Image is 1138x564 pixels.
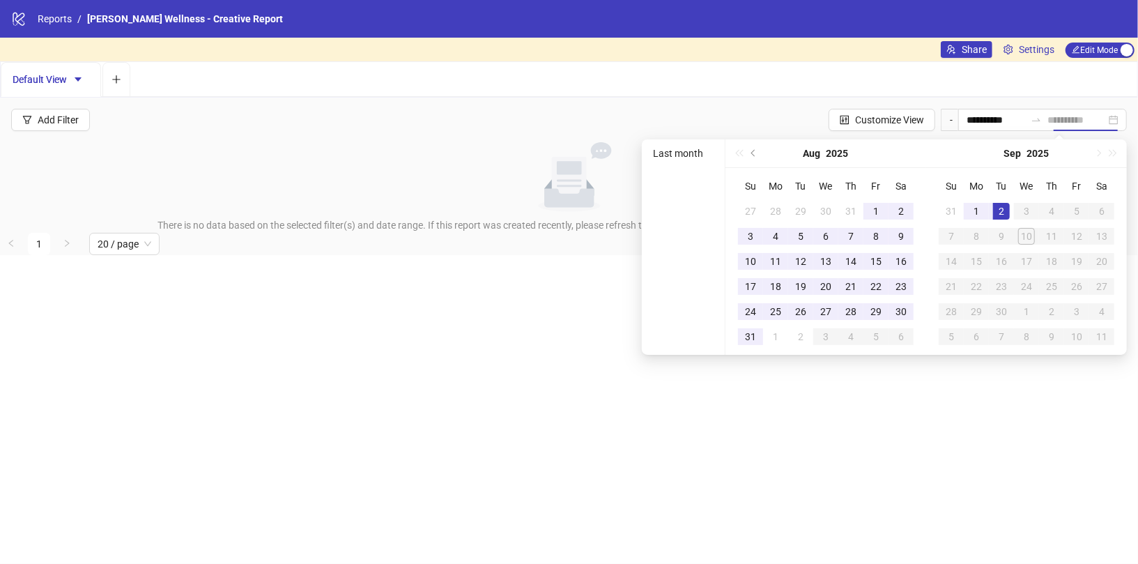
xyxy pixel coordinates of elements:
td: 2025-10-02 [1039,299,1064,324]
div: 4 [843,328,859,345]
td: 2025-09-06 [1089,199,1114,224]
td: 2025-09-21 [939,274,964,299]
td: 2025-07-27 [738,199,763,224]
div: 23 [993,278,1010,295]
td: 2025-09-01 [964,199,989,224]
th: Th [838,174,863,199]
td: 2025-08-06 [813,224,838,249]
td: 2025-09-04 [1039,199,1064,224]
span: Share [962,44,987,55]
div: 22 [968,278,985,295]
div: 18 [767,278,784,295]
div: 18 [1043,253,1060,270]
td: 2025-09-26 [1064,274,1089,299]
td: 2025-08-24 [738,299,763,324]
td: 2025-09-12 [1064,224,1089,249]
td: 2025-09-24 [1014,274,1039,299]
div: 7 [843,228,859,245]
div: 27 [1093,278,1110,295]
div: Add Filter [38,114,79,125]
div: 15 [968,253,985,270]
li: Next Page [56,233,78,255]
div: 1 [767,328,784,345]
td: 2025-09-18 [1039,249,1064,274]
td: 2025-10-06 [964,324,989,349]
span: plus [112,75,121,84]
span: right [63,239,71,247]
td: 2025-08-12 [788,249,813,274]
div: 28 [843,303,859,320]
button: Customize View [829,109,935,131]
th: Su [738,174,763,199]
td: 2025-08-08 [863,224,889,249]
div: 23 [893,278,909,295]
td: 2025-09-05 [863,324,889,349]
td: 2025-09-07 [939,224,964,249]
td: 2025-08-25 [763,299,788,324]
div: 20 [1093,253,1110,270]
div: 6 [1093,203,1110,220]
span: usergroup-add [946,45,956,54]
div: 22 [868,278,884,295]
div: 16 [893,253,909,270]
div: 20 [817,278,834,295]
span: filter [22,115,32,125]
th: Sa [889,174,914,199]
li: / [77,11,82,26]
td: 2025-10-04 [1089,299,1114,324]
li: 1 [28,233,50,255]
th: Tu [788,174,813,199]
div: 6 [893,328,909,345]
div: 8 [1018,328,1035,345]
td: 2025-08-20 [813,274,838,299]
th: Su [939,174,964,199]
th: Fr [863,174,889,199]
td: 2025-08-16 [889,249,914,274]
div: 1 [1018,303,1035,320]
div: 17 [1018,253,1035,270]
div: 9 [893,228,909,245]
td: 2025-09-28 [939,299,964,324]
td: 2025-08-23 [889,274,914,299]
div: 11 [767,253,784,270]
div: 10 [1068,328,1085,345]
td: 2025-07-28 [763,199,788,224]
td: 2025-09-03 [1014,199,1039,224]
th: Fr [1064,174,1089,199]
div: 10 [742,253,759,270]
th: Th [1039,174,1064,199]
div: 29 [868,303,884,320]
div: 3 [817,328,834,345]
td: 2025-08-14 [838,249,863,274]
div: - [941,109,958,131]
div: 2 [993,203,1010,220]
td: 2025-09-23 [989,274,1014,299]
td: 2025-08-22 [863,274,889,299]
div: 3 [742,228,759,245]
button: right [56,233,78,255]
td: 2025-08-27 [813,299,838,324]
div: 6 [817,228,834,245]
th: Mo [964,174,989,199]
td: 2025-08-01 [863,199,889,224]
td: 2025-08-30 [889,299,914,324]
div: 30 [817,203,834,220]
div: 4 [1043,203,1060,220]
div: 24 [1018,278,1035,295]
div: 12 [792,253,809,270]
div: 13 [817,253,834,270]
div: 9 [993,228,1010,245]
td: 2025-09-09 [989,224,1014,249]
td: 2025-10-01 [1014,299,1039,324]
th: Mo [763,174,788,199]
div: 14 [843,253,859,270]
td: 2025-08-17 [738,274,763,299]
div: 21 [943,278,960,295]
div: 19 [1068,253,1085,270]
th: We [813,174,838,199]
td: 2025-09-01 [763,324,788,349]
th: Tu [989,174,1014,199]
a: 1 [29,234,49,254]
div: 19 [792,278,809,295]
td: 2025-09-10 [1014,224,1039,249]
